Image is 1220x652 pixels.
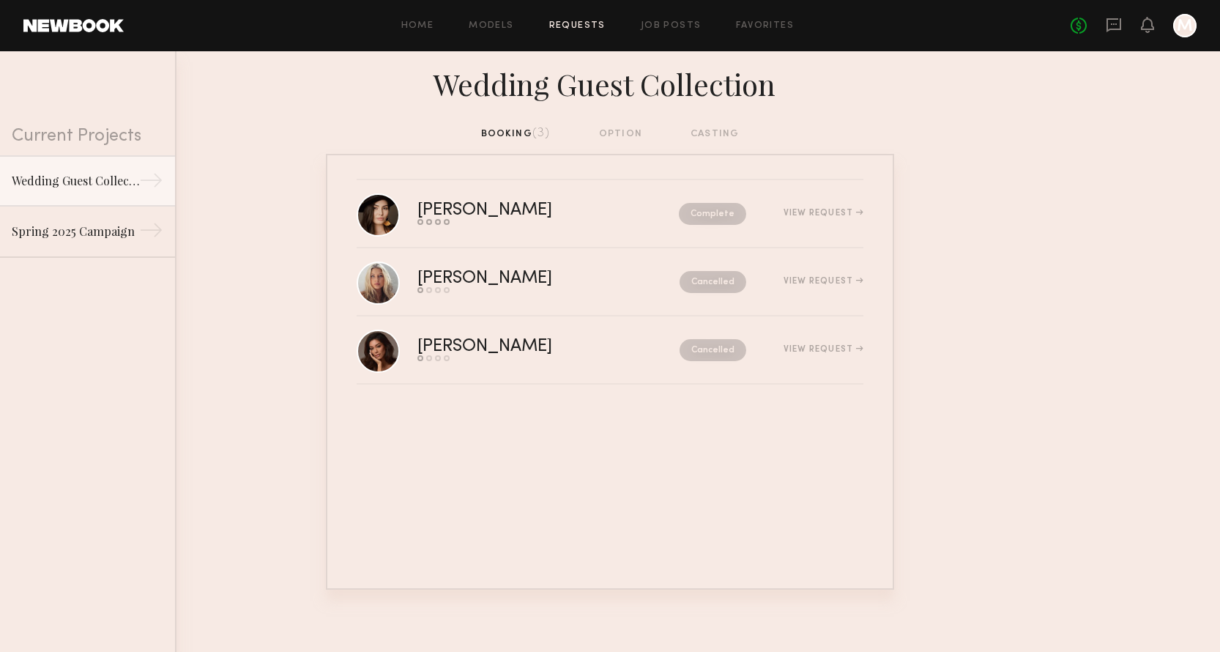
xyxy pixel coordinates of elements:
[326,63,894,103] div: Wedding Guest Collection
[357,248,863,316] a: [PERSON_NAME]CancelledView Request
[680,339,746,361] nb-request-status: Cancelled
[357,316,863,385] a: [PERSON_NAME]CancelledView Request
[641,21,702,31] a: Job Posts
[417,338,616,355] div: [PERSON_NAME]
[12,172,139,190] div: Wedding Guest Collection
[139,168,163,198] div: →
[784,277,863,286] div: View Request
[1173,14,1197,37] a: M
[680,271,746,293] nb-request-status: Cancelled
[357,180,863,248] a: [PERSON_NAME]CompleteView Request
[549,21,606,31] a: Requests
[401,21,434,31] a: Home
[736,21,794,31] a: Favorites
[784,345,863,354] div: View Request
[139,218,163,248] div: →
[12,223,139,240] div: Spring 2025 Campaign
[417,202,616,219] div: [PERSON_NAME]
[469,21,513,31] a: Models
[417,270,616,287] div: [PERSON_NAME]
[679,203,746,225] nb-request-status: Complete
[784,209,863,218] div: View Request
